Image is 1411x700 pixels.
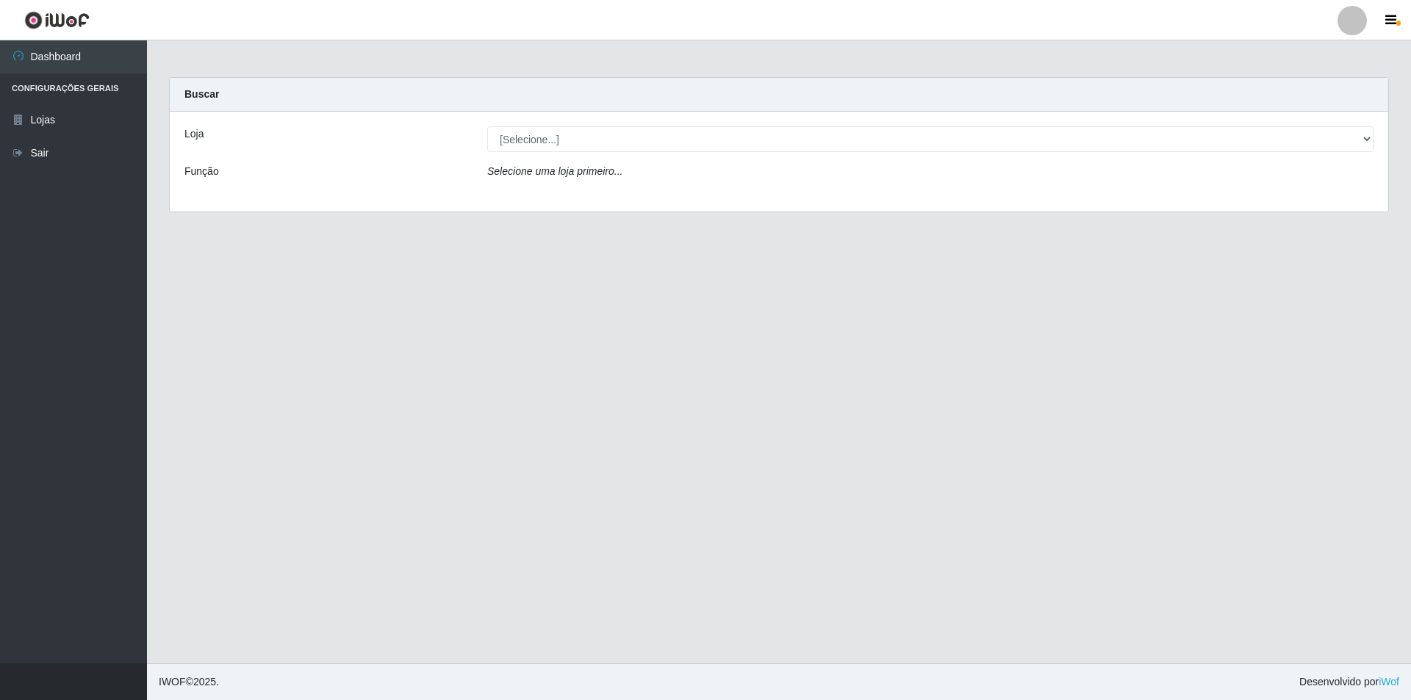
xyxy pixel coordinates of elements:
label: Loja [184,126,204,142]
img: CoreUI Logo [24,11,90,29]
span: © 2025 . [159,674,219,690]
strong: Buscar [184,88,219,100]
i: Selecione uma loja primeiro... [487,165,622,177]
label: Função [184,164,219,179]
span: IWOF [159,676,186,688]
span: Desenvolvido por [1299,674,1399,690]
a: iWof [1379,676,1399,688]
